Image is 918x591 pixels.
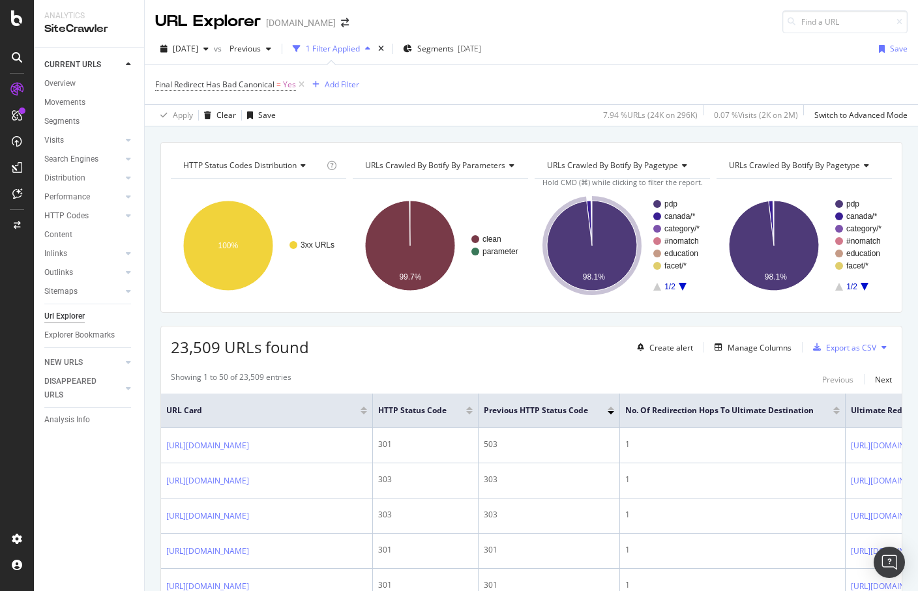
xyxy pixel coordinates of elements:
[717,189,892,302] div: A chart.
[363,155,525,176] h4: URLs Crawled By Botify By parameters
[846,249,880,258] text: education
[822,374,853,385] div: Previous
[44,96,85,109] div: Movements
[44,228,135,242] a: Content
[155,10,261,33] div: URL Explorer
[664,261,687,270] text: facet/*
[728,342,792,353] div: Manage Columns
[484,439,614,450] div: 503
[625,405,814,416] span: No. of Redirection Hops To Ultimate Destination
[155,79,274,90] span: Final Redirect Has Bad Canonical
[709,339,792,355] button: Manage Columns
[171,189,346,302] svg: A chart.
[44,77,135,91] a: Overview
[809,105,908,126] button: Switch to Advanced Mode
[417,43,454,54] span: Segments
[44,22,134,36] div: SiteCrawler
[44,413,90,427] div: Analysis Info
[726,155,880,176] h4: URLs Crawled By Botify By pagetype
[714,109,798,121] div: 0.07 % Visits ( 2K on 2M )
[166,510,249,523] a: [URL][DOMAIN_NAME]
[814,109,908,121] div: Switch to Advanced Mode
[301,240,334,250] text: 3xx URLs
[44,247,67,261] div: Inlinks
[44,58,122,72] a: CURRENT URLS
[729,160,860,171] span: URLs Crawled By Botify By pagetype
[398,38,486,59] button: Segments[DATE]
[44,375,122,402] a: DISAPPEARED URLS
[218,241,239,250] text: 100%
[44,310,85,323] div: Url Explorer
[214,43,224,54] span: vs
[846,212,878,221] text: canada/*
[782,10,908,33] input: Find a URL
[44,285,122,298] a: Sitemaps
[44,58,101,72] div: CURRENT URLS
[276,79,281,90] span: =
[875,371,892,387] button: Next
[155,38,214,59] button: [DATE]
[378,509,473,521] div: 303
[583,272,605,281] text: 98.1%
[44,134,64,147] div: Visits
[44,228,72,242] div: Content
[378,439,473,450] div: 301
[44,96,135,109] a: Movements
[378,544,473,556] div: 301
[378,405,447,416] span: HTTP Status Code
[44,10,134,22] div: Analytics
[307,77,359,93] button: Add Filter
[44,171,85,185] div: Distribution
[44,115,80,128] div: Segments
[603,109,698,121] div: 7.94 % URLs ( 24K on 296K )
[166,474,249,487] a: [URL][DOMAIN_NAME]
[625,509,840,521] div: 1
[181,155,324,176] h4: HTTP Status Codes Distribution
[44,247,122,261] a: Inlinks
[664,249,698,258] text: education
[822,371,853,387] button: Previous
[765,272,787,281] text: 98.1%
[44,413,135,427] a: Analysis Info
[166,405,357,416] span: URL Card
[664,224,700,233] text: category/*
[535,189,710,302] div: A chart.
[484,405,588,416] span: Previous HTTP Status Code
[173,109,193,121] div: Apply
[625,544,840,556] div: 1
[44,356,83,369] div: NEW URLS
[44,134,122,147] a: Visits
[846,199,859,209] text: pdp
[625,439,840,450] div: 1
[664,199,677,209] text: pdp
[258,109,276,121] div: Save
[625,579,840,591] div: 1
[378,474,473,485] div: 303
[632,337,693,358] button: Create alert
[808,337,876,358] button: Export as CSV
[325,79,359,90] div: Add Filter
[44,328,135,342] a: Explorer Bookmarks
[484,474,614,485] div: 303
[399,272,421,281] text: 99.7%
[482,247,518,256] text: parameter
[44,375,110,402] div: DISAPPEARED URLS
[224,43,261,54] span: Previous
[44,285,78,298] div: Sitemaps
[44,356,122,369] a: NEW URLS
[171,371,291,387] div: Showing 1 to 50 of 23,509 entries
[846,261,868,270] text: facet/*
[482,235,501,244] text: clean
[44,171,122,185] a: Distribution
[199,105,236,126] button: Clear
[664,212,696,221] text: canada/*
[224,38,276,59] button: Previous
[484,544,614,556] div: 301
[542,177,703,187] span: Hold CMD (⌘) while clicking to filter the report.
[44,328,115,342] div: Explorer Bookmarks
[44,266,122,280] a: Outlinks
[625,474,840,485] div: 1
[183,160,297,171] span: HTTP Status Codes Distribution
[353,189,528,302] div: A chart.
